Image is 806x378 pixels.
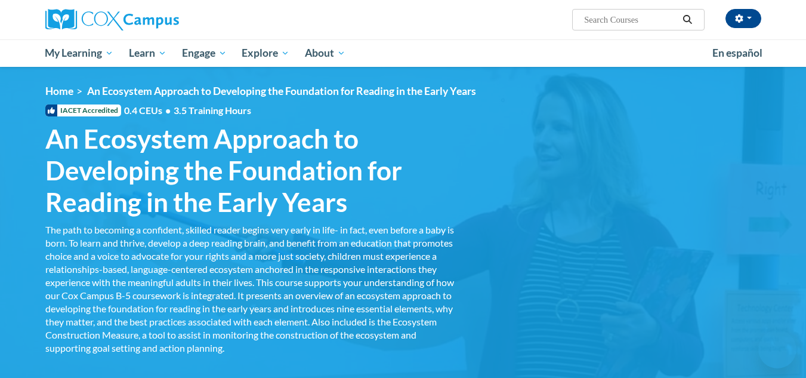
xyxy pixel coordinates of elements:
span: 3.5 Training Hours [174,105,251,116]
span: Learn [129,46,166,60]
span: My Learning [45,46,113,60]
a: Cox Campus [45,9,272,30]
a: Engage [174,39,234,67]
img: Cox Campus [45,9,179,30]
span: IACET Accredited [45,105,121,116]
button: Search [678,13,696,27]
span: An Ecosystem Approach to Developing the Foundation for Reading in the Early Years [87,85,476,97]
span: 0.4 CEUs [124,104,251,117]
div: Main menu [27,39,779,67]
span: • [165,105,171,116]
span: About [305,46,345,60]
a: Learn [121,39,174,67]
iframe: Button to launch messaging window [758,330,796,368]
div: The path to becoming a confident, skilled reader begins very early in life- in fact, even before ... [45,223,457,355]
a: Home [45,85,73,97]
input: Search Courses [583,13,678,27]
span: Explore [242,46,289,60]
span: An Ecosystem Approach to Developing the Foundation for Reading in the Early Years [45,123,457,217]
span: Engage [182,46,227,60]
a: About [297,39,353,67]
a: My Learning [38,39,122,67]
button: Account Settings [725,9,761,28]
a: En español [705,41,770,66]
span: En español [712,47,762,59]
a: Explore [234,39,297,67]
